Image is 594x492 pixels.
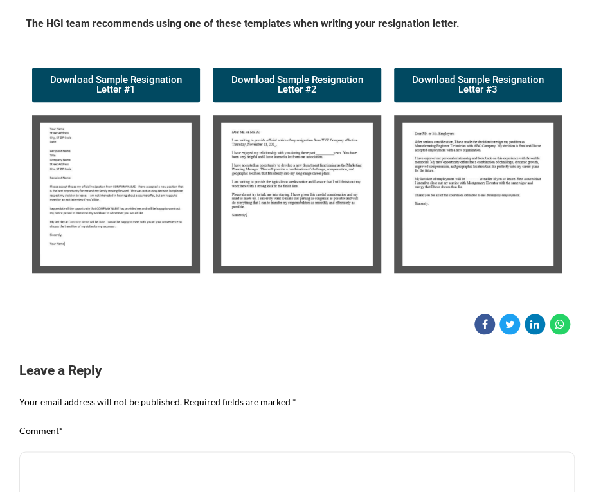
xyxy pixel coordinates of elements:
[26,17,568,35] h5: The HGI team recommends using one of these templates when writing your resignation letter.
[394,68,562,102] a: Download Sample Resignation Letter #3
[19,425,63,436] label: Comment
[19,361,575,380] h3: Leave a Reply
[48,75,184,95] span: Download Sample Resignation Letter #1
[500,314,520,334] a: Share on Twitter
[213,68,381,102] a: Download Sample Resignation Letter #2
[550,314,570,334] a: Share on WhatsApp
[19,394,575,410] p: Your email address will not be published. Required fields are marked *
[228,75,365,95] span: Download Sample Resignation Letter #2
[410,75,546,95] span: Download Sample Resignation Letter #3
[525,314,545,334] a: Share on Linkedin
[474,314,495,334] a: Share on Facebook
[32,68,200,102] a: Download Sample Resignation Letter #1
